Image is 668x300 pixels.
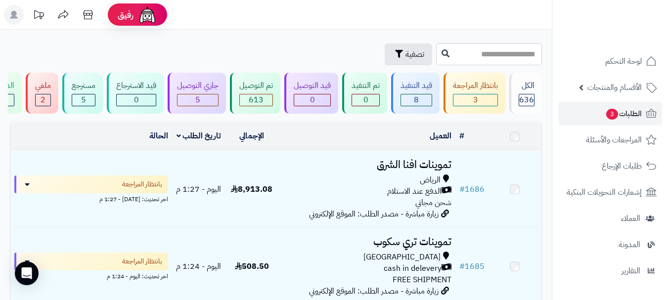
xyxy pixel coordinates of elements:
div: اخر تحديث: اليوم - 1:24 م [14,270,168,281]
h3: تموينات تري سكوب [282,236,451,248]
div: قيد التوصيل [294,80,331,91]
span: الرياض [420,174,441,186]
div: 5 [178,94,218,106]
a: المدونة [558,233,662,257]
span: 636 [519,94,534,106]
a: الكل636 [507,73,544,114]
span: إشعارات التحويلات البنكية [567,185,642,199]
span: 0 [363,94,368,106]
div: جاري التوصيل [177,80,219,91]
span: 0 [310,94,315,106]
span: التقارير [622,264,640,278]
span: المراجعات والأسئلة [586,133,642,147]
div: اخر تحديث: [DATE] - 1:27 م [14,193,168,204]
span: 8 [414,94,419,106]
span: 508.50 [235,260,269,272]
a: تحديثات المنصة [26,5,51,27]
div: 8 [401,94,432,106]
span: [GEOGRAPHIC_DATA] [363,252,441,263]
span: طلبات الإرجاع [602,159,642,173]
a: الطلبات3 [558,102,662,126]
span: cash in delevery [384,263,442,274]
a: قيد الاسترجاع 0 [105,73,166,114]
a: العميل [430,130,451,142]
div: 0 [294,94,330,106]
div: 3 [453,94,497,106]
div: الكل [519,80,534,91]
div: 5 [72,94,95,106]
span: زيارة مباشرة - مصدر الطلب: الموقع الإلكتروني [309,208,439,220]
a: ملغي 2 [24,73,60,114]
a: الحالة [149,130,168,142]
div: 0 [352,94,379,106]
a: #1686 [459,183,485,195]
a: تم التنفيذ 0 [340,73,389,114]
span: 0 [134,94,139,106]
span: # [459,260,465,272]
a: قيد التوصيل 0 [282,73,340,114]
h3: تموينات افنا الشرق [282,159,451,171]
span: الطلبات [605,107,642,121]
a: # [459,130,464,142]
span: اليوم - 1:27 م [176,183,221,195]
div: قيد الاسترجاع [116,80,156,91]
div: مسترجع [72,80,95,91]
div: Open Intercom Messenger [15,261,39,285]
img: logo-2.png [601,28,659,48]
div: بانتظار المراجعة [453,80,498,91]
a: العملاء [558,207,662,230]
span: بانتظار المراجعة [122,257,162,266]
span: لوحة التحكم [605,54,642,68]
span: الأقسام والمنتجات [587,81,642,94]
a: قيد التنفيذ 8 [389,73,442,114]
a: الإجمالي [239,130,264,142]
span: 2 [41,94,45,106]
img: ai-face.png [137,5,157,25]
span: 3 [473,94,478,106]
a: التقارير [558,259,662,283]
a: المراجعات والأسئلة [558,128,662,152]
span: تصفية [405,48,424,60]
a: طلبات الإرجاع [558,154,662,178]
span: 5 [195,94,200,106]
span: 3 [606,109,618,120]
div: تم التوصيل [239,80,273,91]
span: 5 [81,94,86,106]
a: #1685 [459,260,485,272]
span: اليوم - 1:24 م [176,260,221,272]
span: بانتظار المراجعة [122,179,162,189]
a: جاري التوصيل 5 [166,73,228,114]
span: FREE SHIPMENT [393,274,451,286]
span: العملاء [621,212,640,225]
a: مسترجع 5 [60,73,105,114]
div: ملغي [35,80,51,91]
button: تصفية [385,43,432,65]
div: 0 [117,94,156,106]
span: رفيق [118,9,134,21]
div: تم التنفيذ [352,80,380,91]
a: إشعارات التحويلات البنكية [558,180,662,204]
div: 2 [36,94,50,106]
div: 613 [240,94,272,106]
a: تم التوصيل 613 [228,73,282,114]
span: الدفع عند الاستلام [387,186,442,197]
a: لوحة التحكم [558,49,662,73]
span: 613 [249,94,264,106]
span: شحن مجاني [415,197,451,209]
span: المدونة [619,238,640,252]
span: # [459,183,465,195]
span: 8,913.08 [231,183,272,195]
a: تاريخ الطلب [177,130,222,142]
span: زيارة مباشرة - مصدر الطلب: الموقع الإلكتروني [309,285,439,297]
div: قيد التنفيذ [401,80,432,91]
a: بانتظار المراجعة 3 [442,73,507,114]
